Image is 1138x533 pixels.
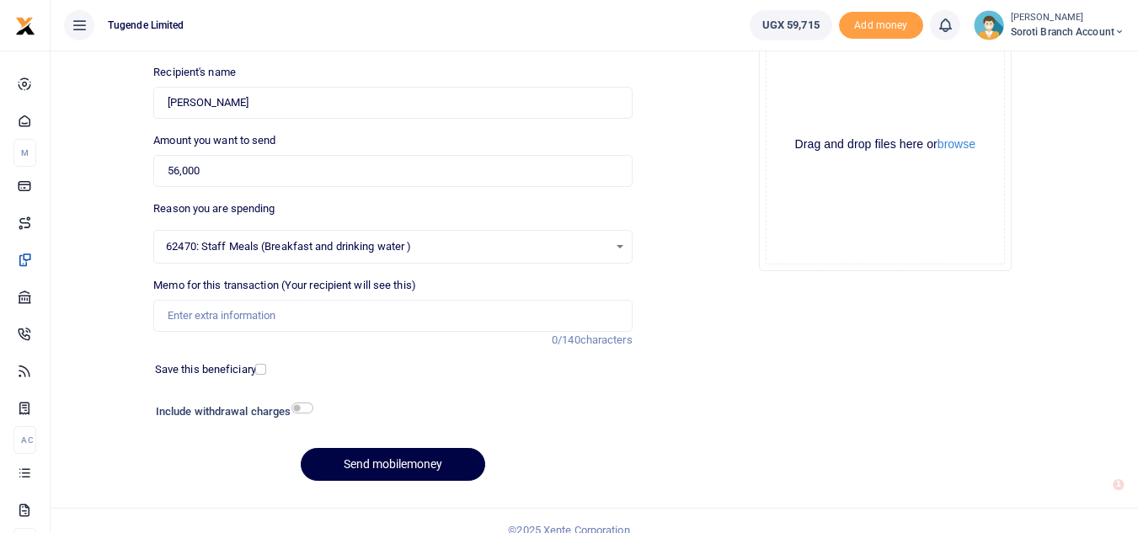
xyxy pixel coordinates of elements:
[153,300,632,332] input: Enter extra information
[153,64,236,81] label: Recipient's name
[1011,24,1125,40] span: Soroti Branch Account
[15,16,35,36] img: logo-small
[938,138,975,150] button: browse
[13,139,36,167] li: M
[974,10,1004,40] img: profile-user
[153,277,416,294] label: Memo for this transaction (Your recipient will see this)
[153,87,632,119] input: Loading name...
[743,10,839,40] li: Wallet ballance
[153,132,275,149] label: Amount you want to send
[1081,476,1121,516] iframe: Intercom live chat
[974,10,1125,40] a: profile-user [PERSON_NAME] Soroti Branch Account
[759,19,1012,271] div: File Uploader
[767,136,1004,152] div: Drag and drop files here or
[101,18,191,33] span: Tugende Limited
[839,12,923,40] span: Add money
[839,18,923,30] a: Add money
[762,17,820,34] span: UGX 59,715
[155,361,256,378] label: Save this beneficiary
[692,514,710,532] button: Close
[552,333,580,346] span: 0/140
[15,19,35,31] a: logo-small logo-large logo-large
[750,10,832,40] a: UGX 59,715
[580,333,633,346] span: characters
[1115,476,1129,489] span: 1
[13,426,36,454] li: Ac
[1011,11,1125,25] small: [PERSON_NAME]
[156,405,306,418] h6: Include withdrawal charges
[153,200,275,217] label: Reason you are spending
[153,155,632,187] input: UGX
[839,12,923,40] li: Toup your wallet
[166,238,607,255] span: 62470: Staff Meals (Breakfast and drinking water )
[301,448,485,481] button: Send mobilemoney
